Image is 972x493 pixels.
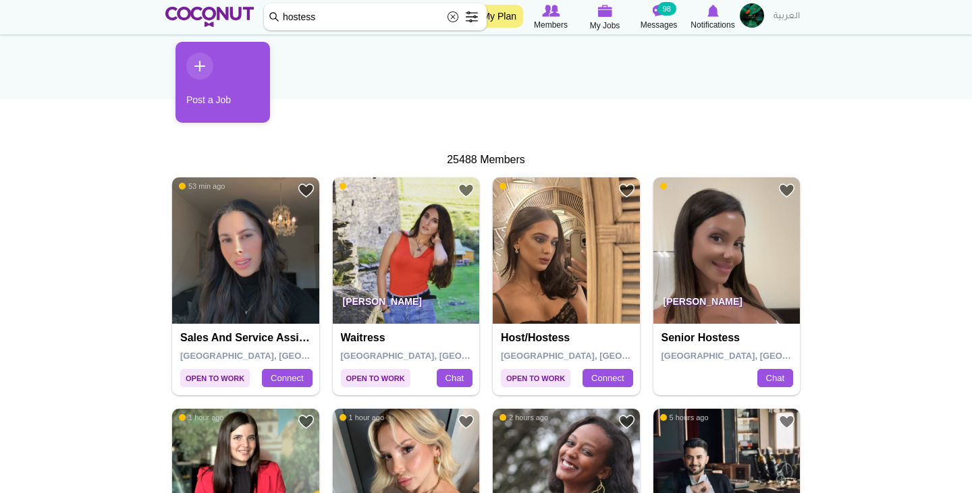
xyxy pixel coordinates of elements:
[686,3,740,32] a: Notifications Notifications
[524,3,578,32] a: Browse Members Members
[475,5,523,28] a: My Plan
[590,19,620,32] span: My Jobs
[341,351,533,361] span: [GEOGRAPHIC_DATA], [GEOGRAPHIC_DATA]
[458,182,475,199] a: Add to Favourites
[542,5,560,17] img: Browse Members
[632,3,686,32] a: Messages Messages 98
[501,332,635,344] h4: Host/Hostess
[583,369,632,388] a: Connect
[501,369,570,387] span: Open to Work
[597,5,612,17] img: My Jobs
[165,42,260,133] li: 1 / 1
[340,181,385,191] span: 56 min ago
[767,3,807,30] a: العربية
[165,152,807,168] div: 25488 Members
[660,413,709,422] span: 5 hours ago
[500,181,545,191] span: 1 hour ago
[264,3,487,30] input: Search members by role or city
[333,286,480,324] p: [PERSON_NAME]
[707,5,719,17] img: Notifications
[691,18,734,32] span: Notifications
[298,182,315,199] a: Add to Favourites
[501,351,693,361] span: [GEOGRAPHIC_DATA], [GEOGRAPHIC_DATA]
[578,3,632,32] a: My Jobs My Jobs
[437,369,473,388] a: Chat
[165,7,254,27] img: Home
[757,369,793,388] a: Chat
[298,413,315,430] a: Add to Favourites
[175,42,270,123] a: Post a Job
[500,413,548,422] span: 2 hours ago
[179,181,225,191] span: 53 min ago
[660,181,705,191] span: 1 hour ago
[262,369,312,388] a: Connect
[778,413,795,430] a: Add to Favourites
[652,5,666,17] img: Messages
[778,182,795,199] a: Add to Favourites
[180,332,315,344] h4: Sales and service assistant
[341,332,475,344] h4: Waitress
[458,413,475,430] a: Add to Favourites
[179,413,224,422] span: 1 hour ago
[180,369,250,387] span: Open to Work
[653,286,801,324] p: [PERSON_NAME]
[341,369,410,387] span: Open to Work
[180,351,373,361] span: [GEOGRAPHIC_DATA], [GEOGRAPHIC_DATA]
[618,413,635,430] a: Add to Favourites
[340,413,385,422] span: 1 hour ago
[618,182,635,199] a: Add to Favourites
[657,2,676,16] small: 98
[641,18,678,32] span: Messages
[534,18,568,32] span: Members
[661,332,796,344] h4: Senior hostess
[661,351,854,361] span: [GEOGRAPHIC_DATA], [GEOGRAPHIC_DATA]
